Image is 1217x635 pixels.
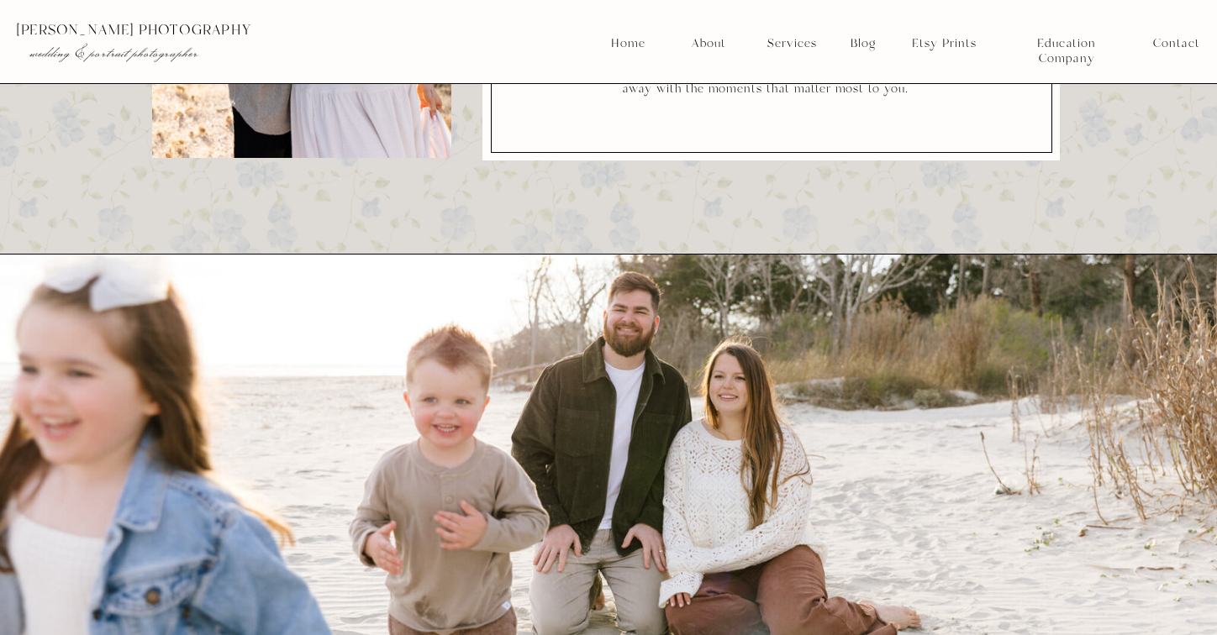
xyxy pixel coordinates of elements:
[16,23,345,38] p: [PERSON_NAME] photography
[905,36,983,51] a: Etsy Prints
[687,36,730,51] a: About
[610,36,646,51] a: Home
[1153,36,1199,51] a: Contact
[845,36,882,51] a: Blog
[1009,36,1125,51] a: Education Company
[761,36,823,51] a: Services
[29,45,311,61] p: wedding & portrait photographer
